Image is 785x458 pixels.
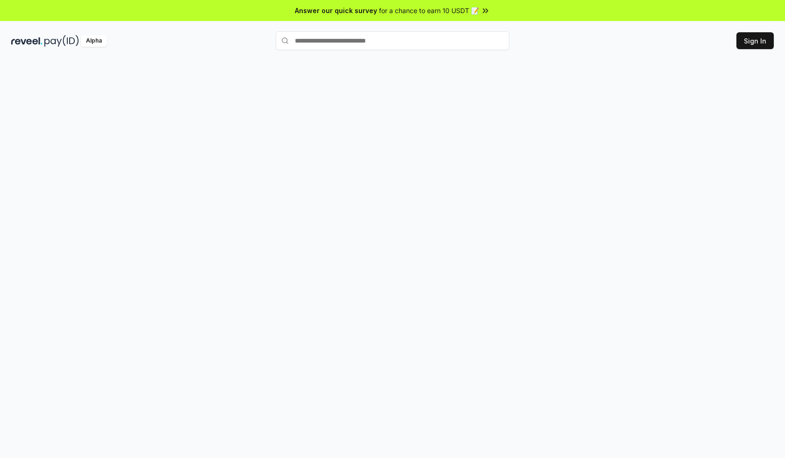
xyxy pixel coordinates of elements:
[736,32,774,49] button: Sign In
[11,35,43,47] img: reveel_dark
[379,6,479,15] span: for a chance to earn 10 USDT 📝
[44,35,79,47] img: pay_id
[295,6,377,15] span: Answer our quick survey
[81,35,107,47] div: Alpha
